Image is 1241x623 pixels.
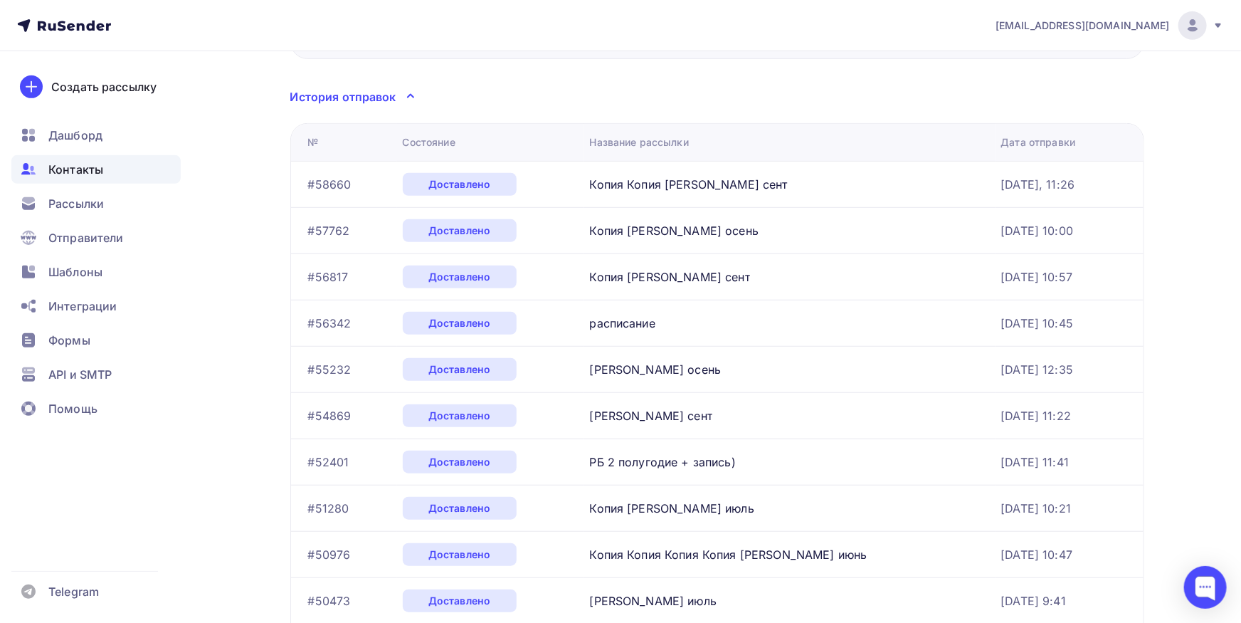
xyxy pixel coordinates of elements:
span: Интеграции [48,298,117,315]
div: Доставлено [403,404,517,427]
a: Копия [PERSON_NAME] сент [590,270,750,284]
a: Дашборд [11,121,181,150]
span: [EMAIL_ADDRESS][DOMAIN_NAME] [996,19,1170,33]
div: #51280 [308,500,349,517]
span: Telegram [48,583,99,600]
a: [PERSON_NAME] сент [590,409,713,423]
div: #55232 [308,361,352,378]
div: #52401 [308,454,349,471]
span: Отправители [48,229,124,246]
div: Доставлено [403,358,517,381]
div: [DATE] 11:41 [1001,454,1070,471]
div: История отправок [290,88,396,105]
a: РБ 2 полугодие + запись) [590,455,736,469]
div: Доставлено [403,173,517,196]
a: [EMAIL_ADDRESS][DOMAIN_NAME] [996,11,1224,40]
div: Доставлено [403,497,517,520]
div: #50976 [308,546,351,563]
div: Название рассылки [590,135,689,150]
span: API и SMTP [48,366,112,383]
a: [PERSON_NAME] осень [590,362,722,377]
div: #54869 [308,407,352,424]
div: [DATE] 10:00 [1001,222,1074,239]
div: [DATE] 9:41 [1001,592,1067,609]
div: [DATE] 12:35 [1001,361,1074,378]
div: Состояние [403,135,455,150]
div: [DATE], 11:26 [1001,176,1075,193]
div: [DATE] 10:47 [1001,546,1073,563]
div: Доставлено [403,219,517,242]
div: #58660 [308,176,352,193]
a: Копия Копия Копия Копия [PERSON_NAME] июнь [590,548,867,562]
div: Доставлено [403,543,517,566]
div: [DATE] 10:21 [1001,500,1072,517]
a: Рассылки [11,189,181,218]
a: Копия [PERSON_NAME] июль [590,501,754,515]
a: Формы [11,326,181,355]
div: Доставлено [403,451,517,473]
div: Доставлено [403,266,517,288]
div: [DATE] 11:22 [1001,407,1072,424]
div: Доставлено [403,590,517,612]
div: № [308,135,319,150]
div: #50473 [308,592,351,609]
span: Дашборд [48,127,102,144]
span: Рассылки [48,195,104,212]
a: Копия Копия [PERSON_NAME] сент [590,177,788,192]
div: #56342 [308,315,352,332]
a: [PERSON_NAME] июль [590,594,717,608]
span: Формы [48,332,90,349]
a: Контакты [11,155,181,184]
div: Создать рассылку [51,78,157,95]
div: [DATE] 10:57 [1001,268,1073,286]
span: Контакты [48,161,103,178]
a: Отправители [11,224,181,252]
div: #57762 [308,222,350,239]
div: Доставлено [403,312,517,335]
a: Копия [PERSON_NAME] осень [590,224,759,238]
div: #56817 [308,268,349,286]
a: расписание [590,316,655,330]
a: Шаблоны [11,258,181,286]
div: Дата отправки [1001,135,1076,150]
div: [DATE] 10:45 [1001,315,1074,332]
span: Помощь [48,400,97,417]
span: Шаблоны [48,263,102,281]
